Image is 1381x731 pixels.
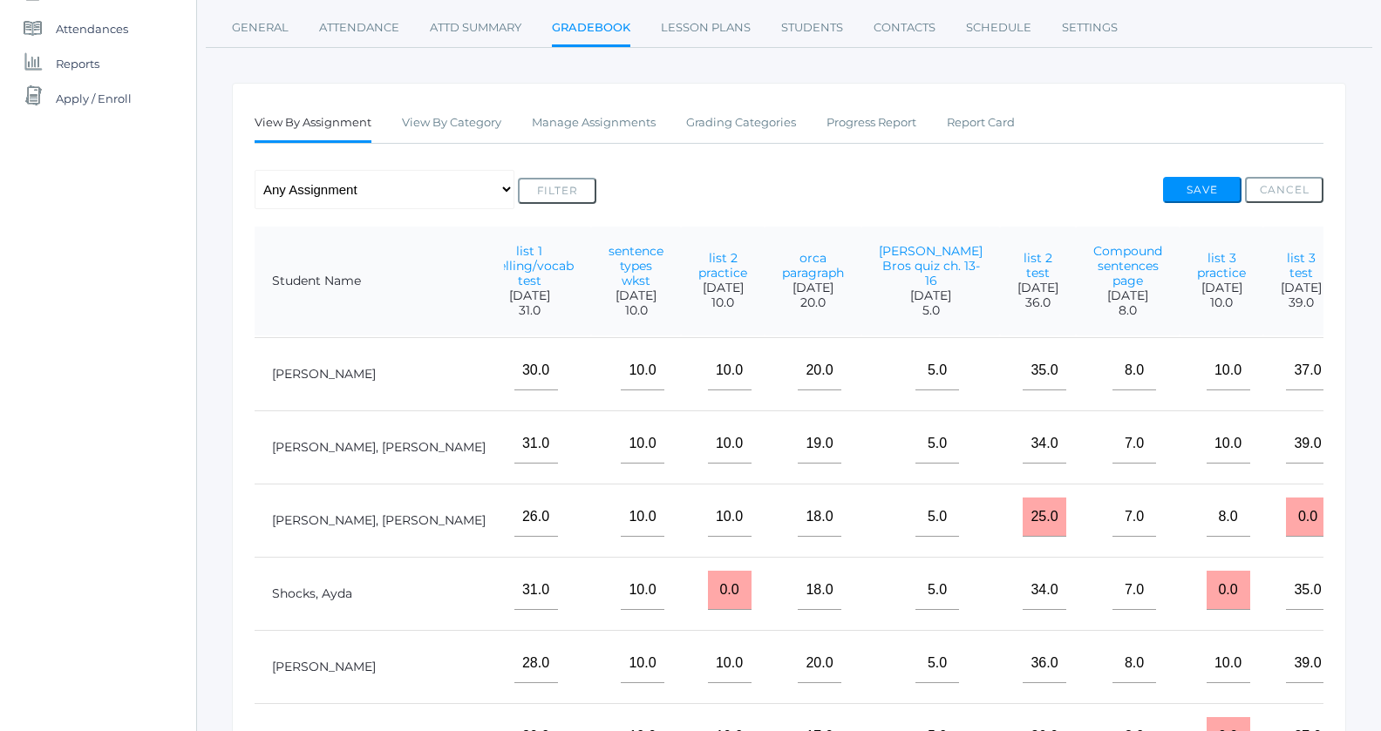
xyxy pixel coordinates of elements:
a: Students [781,10,843,45]
a: Manage Assignments [532,105,656,140]
span: 31.0 [485,303,574,318]
span: 10.0 [1197,295,1246,310]
button: Cancel [1245,177,1323,203]
button: Filter [518,178,596,204]
a: General [232,10,289,45]
span: [DATE] [879,288,983,303]
span: 10.0 [698,295,747,310]
a: [PERSON_NAME] [272,659,376,674]
span: 10.0 [609,303,663,318]
span: [DATE] [1093,288,1162,303]
span: [DATE] [782,281,844,295]
span: Reports [56,46,99,81]
a: Progress Report [827,105,916,140]
a: Attendance [319,10,399,45]
span: 8.0 [1093,303,1162,318]
span: [DATE] [485,288,574,303]
span: [DATE] [1197,281,1246,295]
a: [PERSON_NAME] [272,366,376,382]
span: 39.0 [1281,295,1322,310]
a: list 3 test [1287,250,1316,281]
a: list 2 practice [698,250,747,281]
a: Contacts [874,10,935,45]
a: Grading Categories [686,105,796,140]
span: [DATE] [609,288,663,303]
a: list 1 spelling/vocab test [485,243,574,288]
a: sentence types wkst [609,243,663,288]
a: list 3 practice [1197,250,1246,281]
a: Attd Summary [430,10,521,45]
a: [PERSON_NAME] Bros quiz ch. 13-16 [879,243,983,288]
button: Save [1163,177,1242,203]
span: [DATE] [698,281,747,295]
a: View By Assignment [255,105,371,143]
span: Apply / Enroll [56,81,132,116]
a: Shocks, Ayda [272,585,352,601]
a: orca paragraph [782,250,844,281]
span: 36.0 [1017,295,1058,310]
a: list 2 test [1024,250,1052,281]
a: Settings [1062,10,1118,45]
span: [DATE] [1281,281,1322,295]
a: Report Card [947,105,1015,140]
a: Compound sentences page [1093,243,1162,288]
a: View By Category [402,105,501,140]
a: Lesson Plans [661,10,751,45]
a: [PERSON_NAME], [PERSON_NAME] [272,512,486,528]
span: Attendances [56,11,128,46]
a: Schedule [966,10,1031,45]
span: 20.0 [782,295,844,310]
th: Student Name [255,227,504,336]
span: [DATE] [1017,281,1058,295]
span: 5.0 [879,303,983,318]
a: [PERSON_NAME], [PERSON_NAME] [272,439,486,455]
a: Gradebook [552,10,630,48]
